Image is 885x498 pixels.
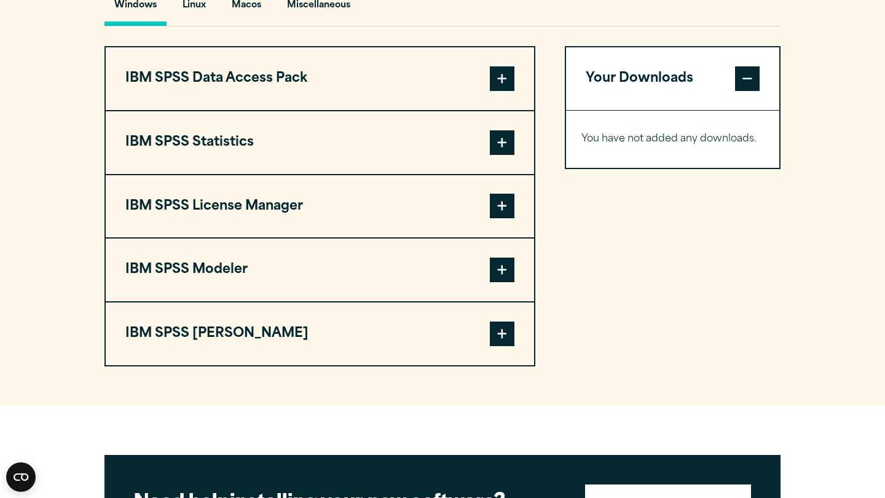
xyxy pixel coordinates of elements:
[566,47,779,110] button: Your Downloads
[106,111,534,174] button: IBM SPSS Statistics
[106,239,534,301] button: IBM SPSS Modeler
[106,47,534,110] button: IBM SPSS Data Access Pack
[106,302,534,365] button: IBM SPSS [PERSON_NAME]
[6,462,36,492] button: Open CMP widget
[106,175,534,238] button: IBM SPSS License Manager
[581,130,764,148] p: You have not added any downloads.
[566,110,779,168] div: Your Downloads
